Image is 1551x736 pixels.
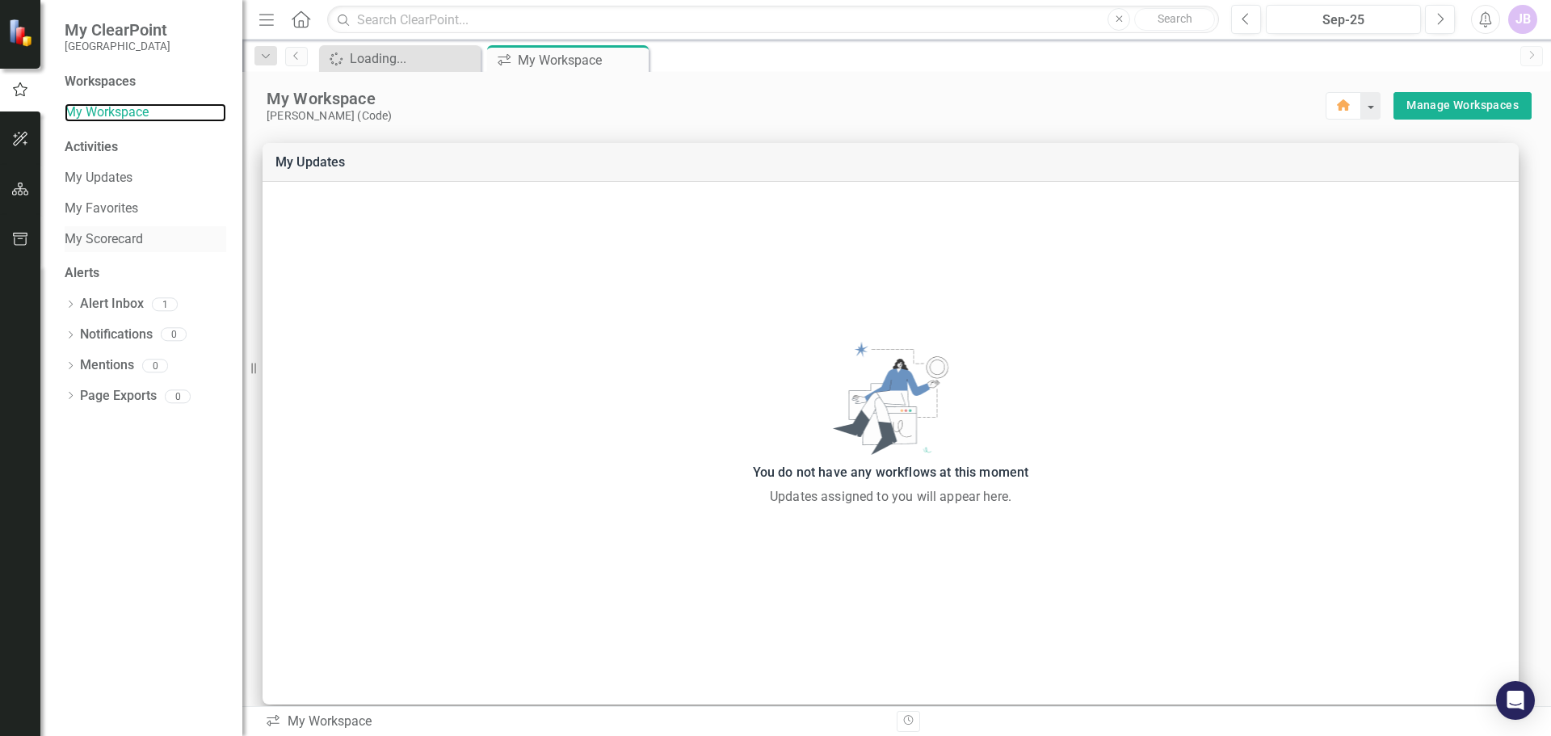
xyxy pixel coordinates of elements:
div: split button [1393,92,1532,120]
button: JB [1508,5,1537,34]
input: Search ClearPoint... [327,6,1219,34]
a: Mentions [80,356,134,375]
button: Manage Workspaces [1393,92,1532,120]
span: My ClearPoint [65,20,170,40]
div: Sep-25 [1271,11,1415,30]
div: Alerts [65,264,226,283]
div: Loading... [350,48,477,69]
a: Page Exports [80,387,157,406]
div: 0 [165,389,191,403]
a: My Workspace [65,103,226,122]
div: Updates assigned to you will appear here. [271,487,1511,507]
a: Loading... [323,48,477,69]
div: Activities [65,138,226,157]
span: Search [1158,12,1192,25]
small: [GEOGRAPHIC_DATA] [65,40,170,53]
div: 0 [161,328,187,342]
img: ClearPoint Strategy [8,19,36,47]
div: My Workspace [267,88,1326,109]
div: 1 [152,297,178,311]
a: Alert Inbox [80,295,144,313]
div: You do not have any workflows at this moment [271,461,1511,484]
button: Search [1134,8,1215,31]
a: My Scorecard [65,230,226,249]
div: My Workspace [265,713,885,731]
a: My Favorites [65,200,226,218]
a: My Updates [275,154,346,170]
div: [PERSON_NAME] (Code) [267,109,1326,123]
button: Sep-25 [1266,5,1421,34]
div: My Workspace [518,50,645,70]
a: My Updates [65,169,226,187]
div: 0 [142,359,168,372]
div: Open Intercom Messenger [1496,681,1535,720]
a: Manage Workspaces [1406,95,1519,116]
a: Notifications [80,326,153,344]
div: Workspaces [65,73,136,91]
